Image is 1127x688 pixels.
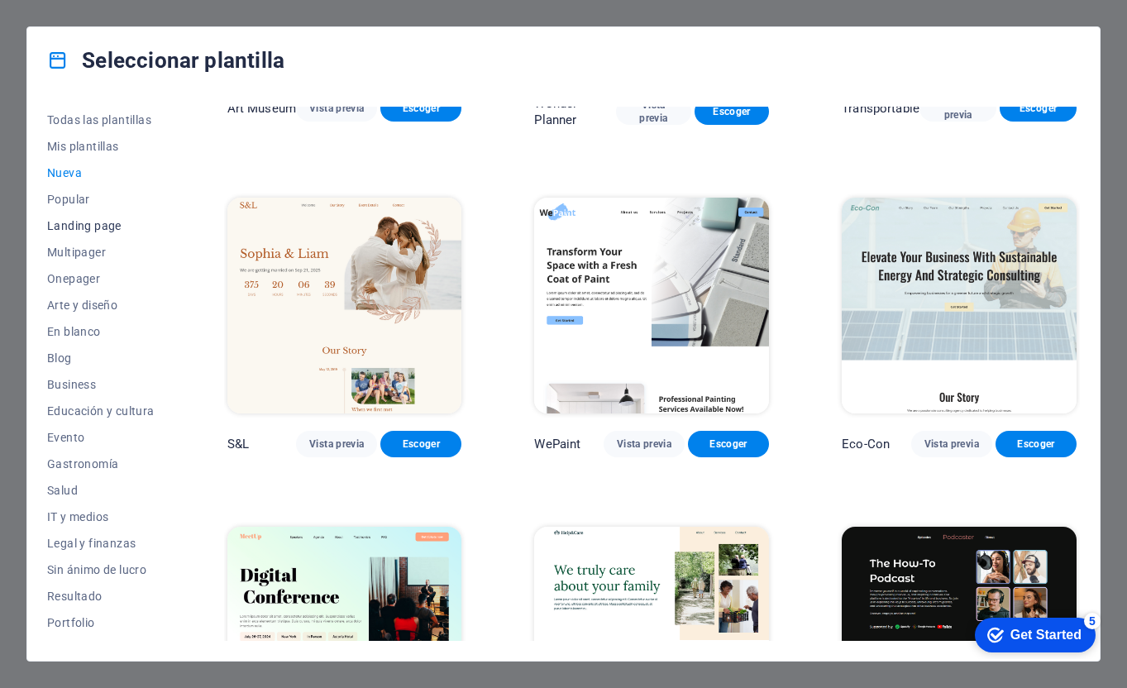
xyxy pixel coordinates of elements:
[933,95,983,122] span: Vista previa
[842,100,919,117] p: Transportable
[47,299,155,312] span: Arte y diseño
[47,292,155,318] button: Arte y diseño
[47,378,155,391] span: Business
[49,18,120,33] div: Get Started
[380,95,461,122] button: Escoger
[47,616,155,629] span: Portfolio
[534,198,769,413] img: WePaint
[47,213,155,239] button: Landing page
[47,265,155,292] button: Onepager
[996,431,1077,457] button: Escoger
[47,193,155,206] span: Popular
[47,166,155,179] span: Nueva
[47,424,155,451] button: Evento
[227,198,462,413] img: S&L
[47,457,155,471] span: Gastronomía
[47,484,155,497] span: Salud
[47,318,155,345] button: En blanco
[227,100,296,117] p: Art Museum
[47,530,155,557] button: Legal y finanzas
[617,437,671,451] span: Vista previa
[47,583,155,609] button: Resultado
[1013,102,1063,115] span: Escoger
[47,563,155,576] span: Sin ánimo de lucro
[122,3,139,20] div: 5
[47,239,155,265] button: Multipager
[47,404,155,418] span: Educación y cultura
[1009,437,1063,451] span: Escoger
[47,133,155,160] button: Mis plantillas
[47,609,155,636] button: Portfolio
[47,557,155,583] button: Sin ánimo de lucro
[47,186,155,213] button: Popular
[708,105,756,118] span: Escoger
[296,431,377,457] button: Vista previa
[227,436,249,452] p: S&L
[629,98,677,125] span: Vista previa
[701,437,756,451] span: Escoger
[47,590,155,603] span: Resultado
[47,351,155,365] span: Blog
[616,98,690,125] button: Vista previa
[911,431,992,457] button: Vista previa
[688,431,769,457] button: Escoger
[47,636,155,662] button: Servicios
[296,95,377,122] button: Vista previa
[47,272,155,285] span: Onepager
[534,95,616,128] p: Wonder Planner
[47,113,155,127] span: Todas las plantillas
[695,98,769,125] button: Escoger
[47,431,155,444] span: Evento
[47,477,155,504] button: Salud
[47,140,155,153] span: Mis plantillas
[842,198,1077,413] img: Eco-Con
[47,160,155,186] button: Nueva
[394,437,448,451] span: Escoger
[309,437,364,451] span: Vista previa
[1000,95,1077,122] button: Escoger
[47,398,155,424] button: Educación y cultura
[47,246,155,259] span: Multipager
[534,436,580,452] p: WePaint
[47,325,155,338] span: En blanco
[47,345,155,371] button: Blog
[47,504,155,530] button: IT y medios
[309,102,364,115] span: Vista previa
[47,451,155,477] button: Gastronomía
[842,436,890,452] p: Eco-Con
[380,431,461,457] button: Escoger
[394,102,448,115] span: Escoger
[47,537,155,550] span: Legal y finanzas
[919,95,996,122] button: Vista previa
[924,437,979,451] span: Vista previa
[47,371,155,398] button: Business
[604,431,685,457] button: Vista previa
[47,47,284,74] h4: Seleccionar plantilla
[47,510,155,523] span: IT y medios
[47,107,155,133] button: Todas las plantillas
[13,8,134,43] div: Get Started 5 items remaining, 0% complete
[47,219,155,232] span: Landing page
